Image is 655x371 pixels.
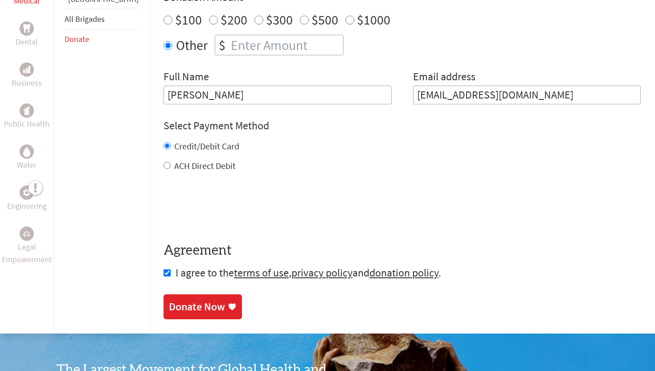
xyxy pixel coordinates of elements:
[17,144,37,171] a: WaterWater
[175,11,202,28] label: $100
[65,29,139,49] li: Donate
[234,266,289,280] a: terms of use
[4,103,49,130] a: Public HealthPublic Health
[20,21,34,36] div: Dental
[23,25,30,33] img: Dental
[229,35,343,55] input: Enter Amount
[16,36,38,48] p: Dental
[65,34,89,44] a: Donate
[23,66,30,73] img: Business
[215,35,229,55] div: $
[164,119,641,133] h4: Select Payment Method
[4,118,49,130] p: Public Health
[413,86,641,104] input: Your Email
[221,11,247,28] label: $200
[164,70,209,86] label: Full Name
[174,160,236,171] label: ACH Direct Debit
[7,185,47,212] a: EngineeringEngineering
[23,147,30,157] img: Water
[16,21,38,48] a: DentalDental
[12,77,42,89] p: Business
[164,86,392,104] input: Enter Full Name
[413,70,475,86] label: Email address
[176,266,441,280] span: I agree to the , and .
[17,159,37,171] p: Water
[164,243,641,259] h4: Agreement
[357,11,390,28] label: $1000
[23,106,30,115] img: Public Health
[2,227,52,266] a: Legal EmpowermentLegal Empowerment
[2,241,52,266] p: Legal Empowerment
[65,14,105,24] a: All Brigades
[174,140,239,152] label: Credit/Debit Card
[65,9,139,29] li: All Brigades
[20,62,34,77] div: Business
[164,190,299,225] iframe: reCAPTCHA
[20,103,34,118] div: Public Health
[7,200,47,212] p: Engineering
[164,294,242,319] a: Donate Now
[20,185,34,200] div: Engineering
[23,189,30,196] img: Engineering
[266,11,293,28] label: $300
[369,266,438,280] a: donation policy
[12,62,42,89] a: BusinessBusiness
[20,227,34,241] div: Legal Empowerment
[169,300,225,314] div: Donate Now
[23,231,30,236] img: Legal Empowerment
[176,35,208,55] label: Other
[20,144,34,159] div: Water
[291,266,352,280] a: privacy policy
[311,11,338,28] label: $500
